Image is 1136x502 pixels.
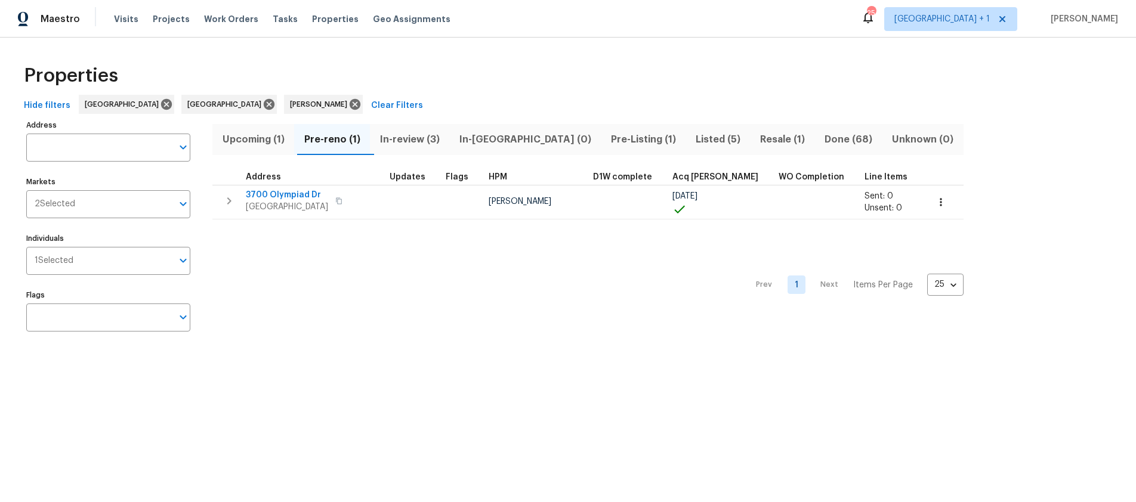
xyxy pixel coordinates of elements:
[26,292,190,299] label: Flags
[187,98,266,110] span: [GEOGRAPHIC_DATA]
[489,197,551,206] span: [PERSON_NAME]
[181,95,277,114] div: [GEOGRAPHIC_DATA]
[175,139,192,156] button: Open
[35,256,73,266] span: 1 Selected
[672,173,758,181] span: Acq [PERSON_NAME]
[693,131,743,148] span: Listed (5)
[371,98,423,113] span: Clear Filters
[758,131,808,148] span: Resale (1)
[456,131,594,148] span: In-[GEOGRAPHIC_DATA] (0)
[19,95,75,117] button: Hide filters
[246,189,328,201] span: 3700 Olympiad Dr
[745,227,964,343] nav: Pagination Navigation
[865,204,902,212] span: Unsent: 0
[788,275,805,294] a: Goto page 1
[273,15,298,23] span: Tasks
[35,199,75,209] span: 2 Selected
[1046,13,1118,25] span: [PERSON_NAME]
[26,122,190,129] label: Address
[246,201,328,213] span: [GEOGRAPHIC_DATA]
[246,173,281,181] span: Address
[608,131,678,148] span: Pre-Listing (1)
[853,279,913,291] p: Items Per Page
[290,98,352,110] span: [PERSON_NAME]
[26,178,190,185] label: Markets
[894,13,990,25] span: [GEOGRAPHIC_DATA] + 1
[390,173,425,181] span: Updates
[175,252,192,269] button: Open
[85,98,163,110] span: [GEOGRAPHIC_DATA]
[672,192,697,200] span: [DATE]
[24,98,70,113] span: Hide filters
[779,173,844,181] span: WO Completion
[41,13,80,25] span: Maestro
[79,95,174,114] div: [GEOGRAPHIC_DATA]
[822,131,875,148] span: Done (68)
[26,235,190,242] label: Individuals
[366,95,428,117] button: Clear Filters
[204,13,258,25] span: Work Orders
[446,173,468,181] span: Flags
[284,95,363,114] div: [PERSON_NAME]
[377,131,442,148] span: In-review (3)
[24,70,118,82] span: Properties
[927,269,964,300] div: 25
[114,13,138,25] span: Visits
[301,131,363,148] span: Pre-reno (1)
[175,309,192,326] button: Open
[593,173,652,181] span: D1W complete
[865,173,907,181] span: Line Items
[865,192,893,200] span: Sent: 0
[373,13,450,25] span: Geo Assignments
[890,131,956,148] span: Unknown (0)
[175,196,192,212] button: Open
[489,173,507,181] span: HPM
[867,7,875,19] div: 25
[220,131,287,148] span: Upcoming (1)
[312,13,359,25] span: Properties
[153,13,190,25] span: Projects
